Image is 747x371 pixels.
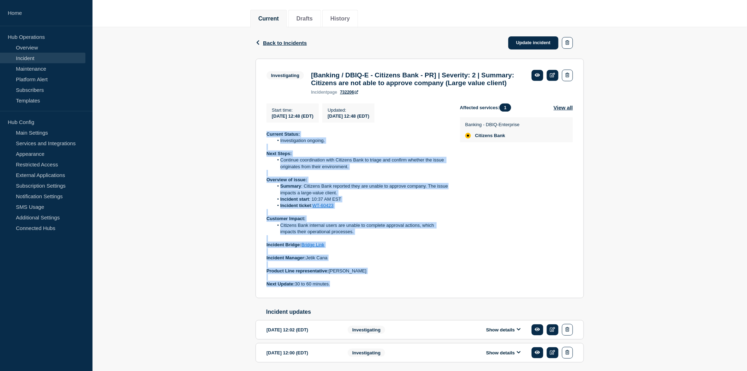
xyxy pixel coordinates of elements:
[465,133,471,139] div: affected
[274,183,449,196] li: : Citizens Bank reported they are unable to approve company. The issue impacts a large-value client.
[280,203,311,208] strong: Incident ticket
[274,137,449,144] li: Investigation ongoing.
[340,90,358,95] a: 732206
[272,113,313,119] span: [DATE] 12:48 (EDT)
[263,40,307,46] span: Back to Incidents
[267,347,337,359] div: [DATE] 12:00 (EDT)
[267,151,292,156] strong: Next Steps:
[484,350,523,356] button: Show details
[280,196,309,202] strong: Incident start
[280,183,301,189] strong: Summary
[274,222,449,235] li: Citizens Bank internal users are unable to complete approval actions, which impacts their operati...
[311,90,327,95] span: incident
[274,202,449,209] li: :
[267,268,449,274] p: [PERSON_NAME]
[267,281,449,287] p: 30 to 60 minutes.
[258,16,279,22] button: Current
[311,71,525,87] h3: [Banking / DBIQ-E - Citizens Bank - PR] | Severity: 2 | Summary: Citizens are not able to approve...
[500,104,511,112] span: 1
[272,107,313,113] p: Start time :
[301,242,324,247] a: Bridge Link
[256,40,307,46] button: Back to Incidents
[267,131,300,137] strong: Current Status:
[274,157,449,170] li: Continue coordination with Citizens Bank to triage and confirm whether the issue originates from ...
[267,255,306,260] strong: Incident Manager:
[554,104,573,112] button: View all
[328,107,369,113] p: Updated :
[330,16,350,22] button: History
[348,326,385,334] span: Investigating
[267,255,449,261] p: Jetik Cana
[311,90,337,95] p: page
[267,242,301,247] strong: Incident Bridge:
[484,327,523,333] button: Show details
[348,349,385,357] span: Investigating
[266,309,584,315] h2: Incident updates
[475,133,505,139] span: Citizens Bank
[297,16,313,22] button: Drafts
[328,113,369,119] div: [DATE] 12:48 (EDT)
[465,122,520,127] p: Banking - DBIQ-Enterprise
[312,203,334,208] a: WT-60423
[267,268,329,273] strong: Product Line representative:
[267,281,295,287] strong: Next Update:
[267,177,307,182] strong: Overview of issue:
[460,104,515,112] span: Affected services:
[267,216,306,221] strong: Customer Impact:
[267,71,304,79] span: Investigating
[508,36,558,49] a: Update incident
[267,324,337,336] div: [DATE] 12:02 (EDT)
[274,196,449,202] li: : 10:37 AM EST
